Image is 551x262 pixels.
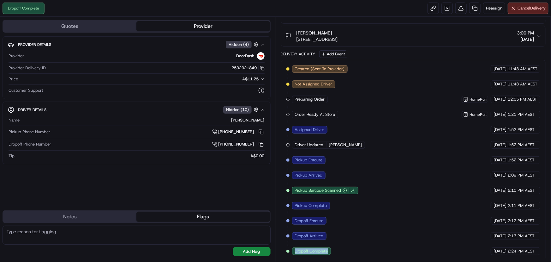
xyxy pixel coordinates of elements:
[18,42,51,47] span: Provider Details
[226,107,249,113] span: Hidden ( 10 )
[219,141,254,147] span: [PHONE_NUMBER]
[22,117,265,123] div: [PERSON_NAME]
[329,142,362,148] span: [PERSON_NAME]
[508,81,537,87] span: 11:48 AM AEST
[295,97,325,102] span: Preparing Order
[212,128,265,135] a: [PHONE_NUMBER]
[508,3,548,14] button: CancelDelivery
[494,172,506,178] span: [DATE]
[209,76,265,82] button: A$11.25
[17,153,265,159] div: A$0.00
[483,3,505,14] button: Reassign
[295,203,327,209] span: Pickup Complete
[508,127,535,133] span: 1:52 PM AEST
[9,88,43,93] span: Customer Support
[508,218,535,224] span: 2:12 PM AEST
[136,21,270,31] button: Provider
[295,66,345,72] span: Created (Sent To Provider)
[136,212,270,222] button: Flags
[9,53,24,59] span: Provider
[9,117,20,123] span: Name
[295,127,325,133] span: Assigned Driver
[296,36,338,42] span: [STREET_ADDRESS]
[219,129,254,135] span: [PHONE_NUMBER]
[9,141,51,147] span: Dropoff Phone Number
[212,141,265,148] a: [PHONE_NUMBER]
[494,66,506,72] span: [DATE]
[508,97,537,102] span: 12:05 PM AEST
[494,188,506,193] span: [DATE]
[494,81,506,87] span: [DATE]
[295,188,347,193] button: Pickup Barcode Scanned
[60,92,101,98] span: API Documentation
[295,142,324,148] span: Driver Updated
[494,142,506,148] span: [DATE]
[295,112,335,117] span: Order Ready At Store
[295,218,324,224] span: Dropoff Enroute
[494,157,506,163] span: [DATE]
[470,112,487,117] span: HomeRun
[9,76,18,82] span: Price
[508,188,535,193] span: 2:10 PM AEST
[237,53,255,59] span: DoorDash
[486,5,502,11] span: Reassign
[518,5,546,11] span: Cancel Delivery
[494,218,506,224] span: [DATE]
[6,25,115,35] p: Welcome 👋
[319,50,347,58] button: Add Event
[494,97,506,102] span: [DATE]
[6,92,11,97] div: 📗
[494,112,506,117] span: [DATE]
[18,107,46,112] span: Driver Details
[21,60,104,67] div: Start new chat
[9,129,50,135] span: Pickup Phone Number
[517,30,534,36] span: 3:00 PM
[508,248,535,254] span: 2:24 PM AEST
[281,52,315,57] div: Delivery Activity
[6,6,19,19] img: Nash
[63,107,76,112] span: Pylon
[9,153,15,159] span: Tip
[6,60,18,72] img: 1736555255976-a54dd68f-1ca7-489b-9aae-adbdc363a1c4
[281,26,546,46] button: [PERSON_NAME][STREET_ADDRESS]3:00 PM[DATE]
[517,36,534,42] span: [DATE]
[8,104,265,115] button: Driver DetailsHidden (10)
[508,172,535,178] span: 2:09 PM AEST
[296,30,332,36] span: [PERSON_NAME]
[107,62,115,70] button: Start new chat
[223,106,260,114] button: Hidden (10)
[243,76,259,82] span: A$11.25
[508,112,535,117] span: 1:21 PM AEST
[508,66,537,72] span: 11:48 AM AEST
[295,81,332,87] span: Not Assigned Driver
[45,107,76,112] a: Powered byPylon
[295,172,323,178] span: Pickup Arrived
[508,142,535,148] span: 1:52 PM AEST
[229,42,249,47] span: Hidden ( 4 )
[508,233,535,239] span: 2:13 PM AEST
[494,248,506,254] span: [DATE]
[51,89,104,101] a: 💻API Documentation
[295,248,328,254] span: Dropoff Complete
[233,247,271,256] button: Add Flag
[494,233,506,239] span: [DATE]
[9,65,46,71] span: Provider Delivery ID
[295,188,341,193] span: Pickup Barcode Scanned
[53,92,58,97] div: 💻
[232,65,265,71] button: 2592921849
[21,67,80,72] div: We're available if you need us!
[257,52,265,60] img: doordash_logo_v2.png
[3,21,136,31] button: Quotes
[508,157,535,163] span: 1:52 PM AEST
[8,39,265,50] button: Provider DetailsHidden (4)
[13,92,48,98] span: Knowledge Base
[295,233,324,239] span: Dropoff Arrived
[494,127,506,133] span: [DATE]
[494,203,506,209] span: [DATE]
[295,157,323,163] span: Pickup Enroute
[508,203,535,209] span: 2:11 PM AEST
[470,97,487,102] span: HomeRun
[16,41,104,47] input: Clear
